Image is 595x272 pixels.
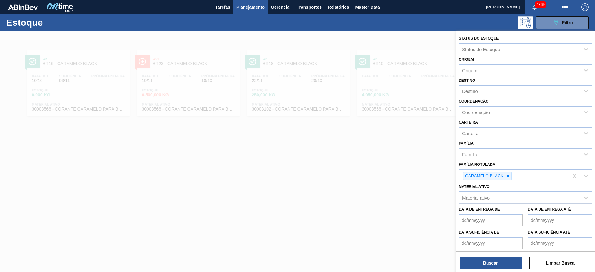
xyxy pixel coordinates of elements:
h1: Estoque [6,19,99,26]
label: Data de Entrega de [459,207,500,212]
div: Coordenação [462,110,490,115]
label: Família Rotulada [459,162,495,167]
div: CARAMELO BLACK [463,172,505,180]
label: Data de Entrega até [528,207,571,212]
label: Data suficiência de [459,230,499,235]
span: Transportes [297,3,322,11]
div: Família [462,151,477,157]
span: Relatórios [328,3,349,11]
label: Material ativo [459,185,490,189]
div: Carteira [462,130,478,136]
label: Origem [459,57,474,62]
input: dd/mm/yyyy [459,214,523,226]
span: Filtro [562,20,573,25]
img: userActions [562,3,569,11]
input: dd/mm/yyyy [528,214,592,226]
input: dd/mm/yyyy [528,237,592,249]
span: Planejamento [236,3,265,11]
div: Origem [462,68,477,73]
label: Coordenação [459,99,489,103]
label: Família [459,141,474,146]
input: dd/mm/yyyy [459,237,523,249]
label: Data suficiência até [528,230,570,235]
span: Gerencial [271,3,291,11]
span: 4869 [535,1,546,8]
div: Status do Estoque [462,46,500,52]
div: Pogramando: nenhum usuário selecionado [518,16,533,29]
button: Notificações [525,3,544,11]
button: Filtro [536,16,589,29]
span: Master Data [355,3,380,11]
label: Destino [459,78,475,83]
div: Destino [462,89,478,94]
div: Material ativo [462,195,490,200]
img: Logout [581,3,589,11]
label: Carteira [459,120,478,125]
label: Status do Estoque [459,36,499,41]
span: Tarefas [215,3,230,11]
img: TNhmsLtSVTkK8tSr43FrP2fwEKptu5GPRR3wAAAABJRU5ErkJggg== [8,4,38,10]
